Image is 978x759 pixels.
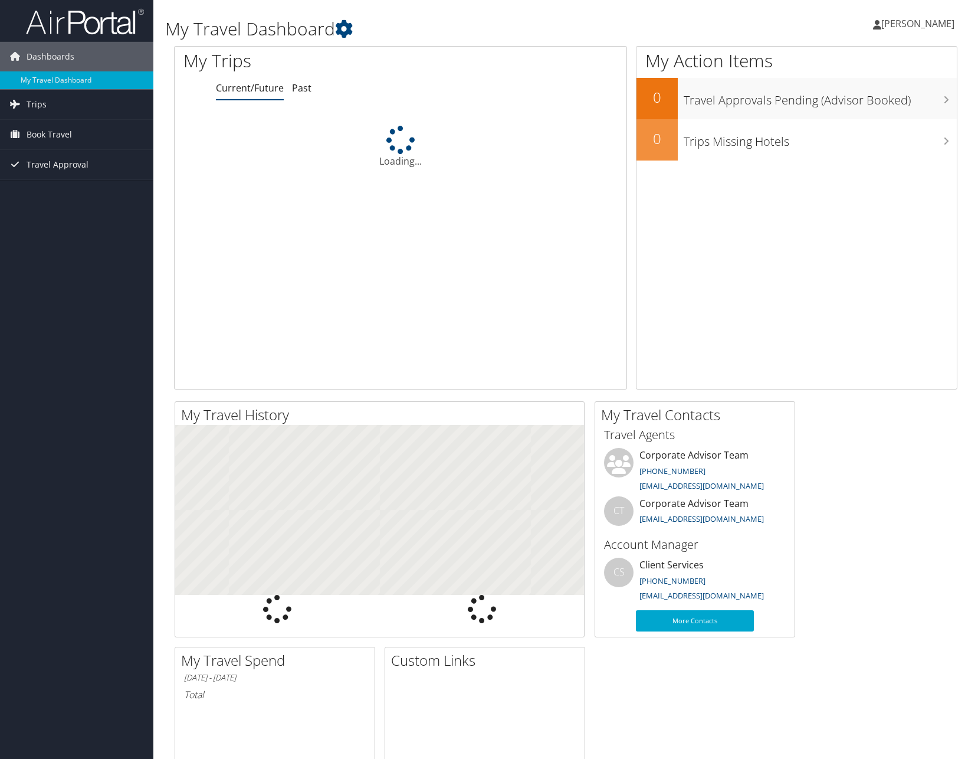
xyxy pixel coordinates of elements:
a: 0Trips Missing Hotels [636,119,957,161]
h6: Total [184,688,366,701]
span: Trips [27,90,47,119]
li: Client Services [598,558,792,606]
h3: Travel Approvals Pending (Advisor Booked) [684,86,957,109]
li: Corporate Advisor Team [598,496,792,535]
a: Current/Future [216,81,284,94]
div: CT [604,496,634,526]
h1: My Trips [183,48,429,73]
span: Dashboards [27,42,74,71]
a: [EMAIL_ADDRESS][DOMAIN_NAME] [639,513,764,524]
h3: Travel Agents [604,427,786,443]
h2: Custom Links [391,650,585,670]
a: [PHONE_NUMBER] [639,575,705,586]
span: Travel Approval [27,150,88,179]
img: airportal-logo.png [26,8,144,35]
a: [PHONE_NUMBER] [639,466,705,476]
h2: 0 [636,129,678,149]
a: 0Travel Approvals Pending (Advisor Booked) [636,78,957,119]
h3: Trips Missing Hotels [684,127,957,150]
h1: My Travel Dashboard [165,17,699,41]
h6: [DATE] - [DATE] [184,672,366,683]
li: Corporate Advisor Team [598,448,792,496]
div: CS [604,558,634,587]
h2: My Travel History [181,405,584,425]
a: More Contacts [636,610,754,632]
span: [PERSON_NAME] [881,17,954,30]
a: [PERSON_NAME] [873,6,966,41]
h2: My Travel Contacts [601,405,795,425]
a: [EMAIL_ADDRESS][DOMAIN_NAME] [639,590,764,601]
h3: Account Manager [604,536,786,553]
h1: My Action Items [636,48,957,73]
span: Book Travel [27,120,72,149]
a: Past [292,81,311,94]
h2: My Travel Spend [181,650,375,670]
a: [EMAIL_ADDRESS][DOMAIN_NAME] [639,480,764,491]
h2: 0 [636,87,678,107]
div: Loading... [175,126,626,168]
